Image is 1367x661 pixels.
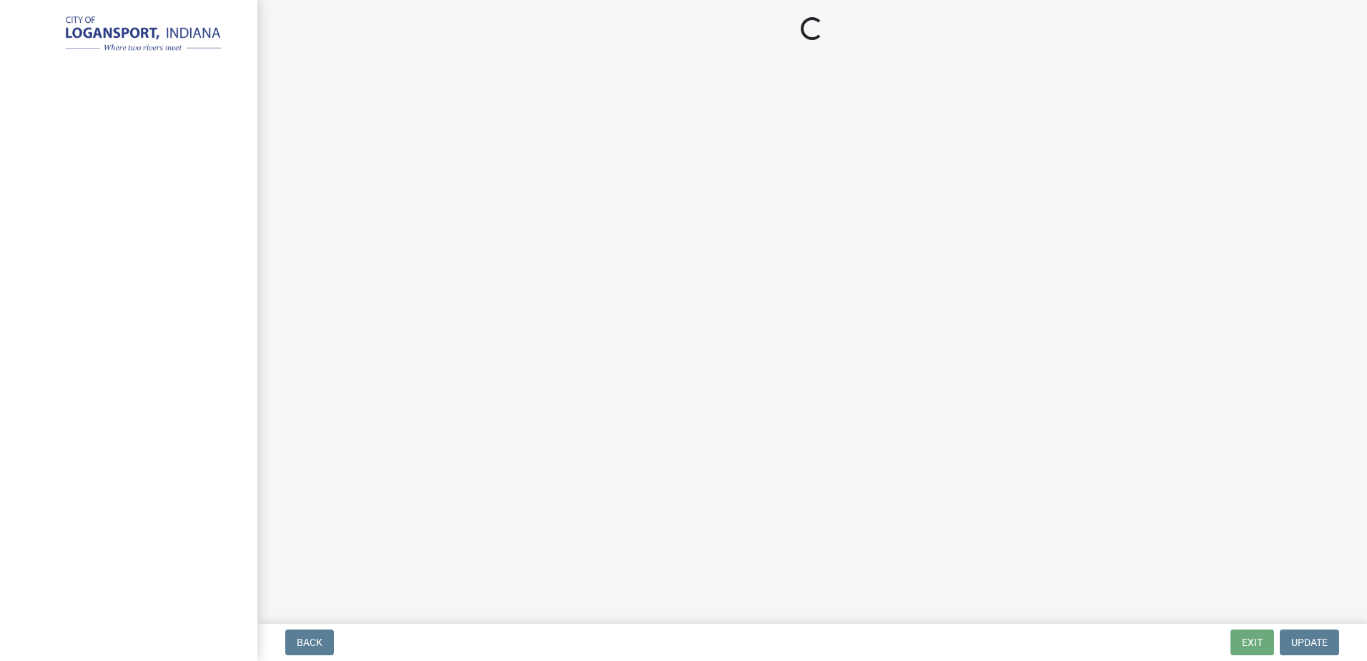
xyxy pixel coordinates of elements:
[1280,630,1339,655] button: Update
[1230,630,1274,655] button: Exit
[285,630,334,655] button: Back
[297,637,322,648] span: Back
[1291,637,1328,648] span: Update
[29,15,235,55] img: City of Logansport, Indiana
